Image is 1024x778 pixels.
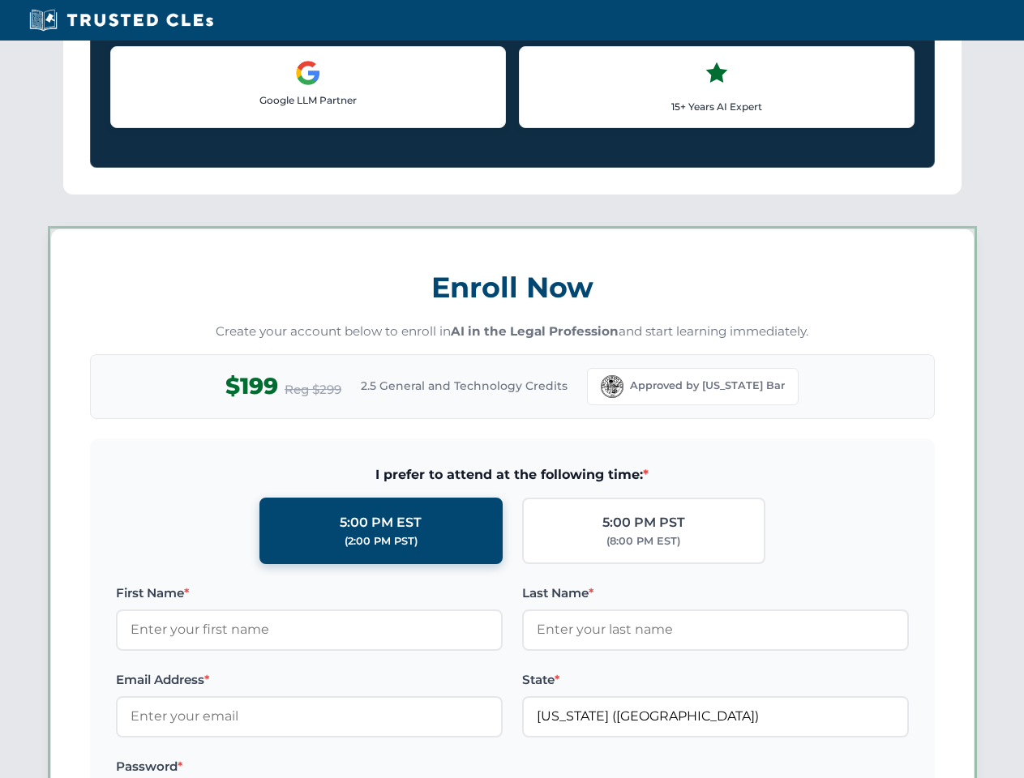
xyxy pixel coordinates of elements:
span: $199 [225,368,278,404]
div: 5:00 PM EST [340,512,422,533]
div: 5:00 PM PST [602,512,685,533]
h3: Enroll Now [90,262,935,313]
img: Trusted CLEs [24,8,218,32]
div: (2:00 PM PST) [345,533,418,549]
p: Google LLM Partner [124,92,492,108]
strong: AI in the Legal Profession [451,323,619,339]
label: First Name [116,583,503,603]
span: Reg $299 [285,380,341,400]
div: (8:00 PM EST) [606,533,680,549]
label: Last Name [522,583,909,603]
label: Password [116,757,503,776]
label: Email Address [116,670,503,690]
p: Create your account below to enroll in and start learning immediately. [90,323,935,341]
input: Enter your last name [522,609,909,650]
img: Florida Bar [601,375,623,398]
input: Enter your email [116,696,503,737]
label: State [522,670,909,690]
span: Approved by [US_STATE] Bar [630,378,785,394]
span: 2.5 General and Technology Credits [361,377,568,395]
input: Enter your first name [116,609,503,650]
span: I prefer to attend at the following time: [116,464,909,485]
input: Florida (FL) [522,696,909,737]
p: 15+ Years AI Expert [533,99,901,114]
img: Google [295,60,321,86]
